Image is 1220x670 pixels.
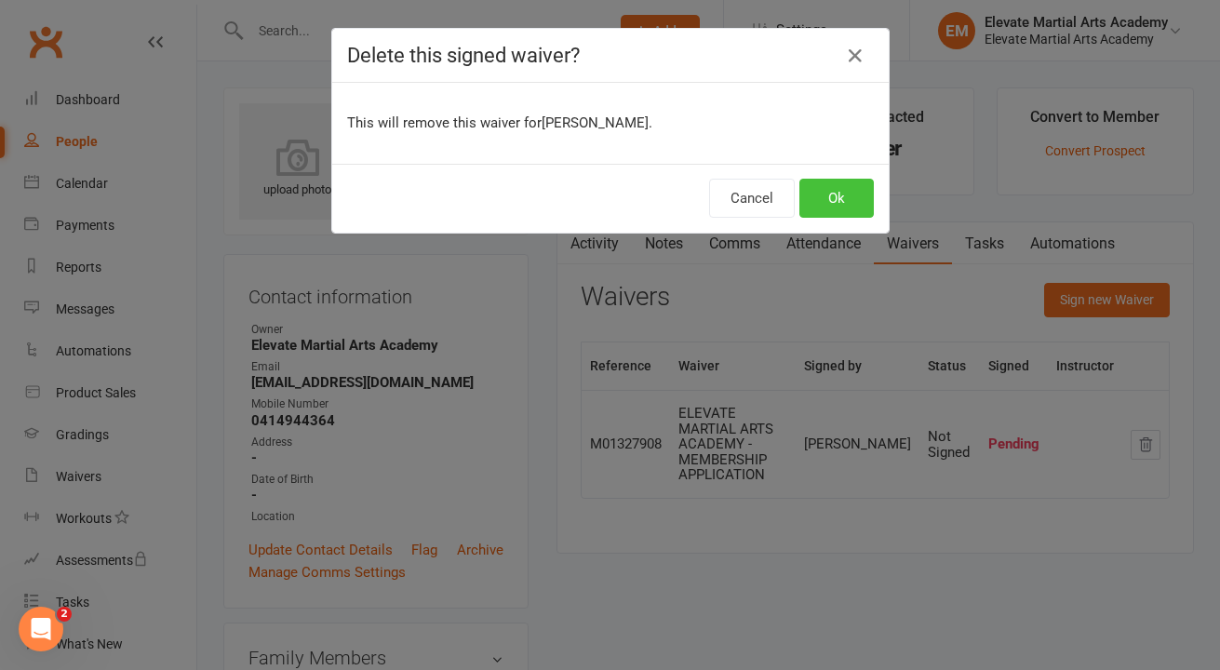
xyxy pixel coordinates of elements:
[347,44,874,67] h4: Delete this signed waiver?
[799,179,874,218] button: Ok
[19,607,63,651] iframe: Intercom live chat
[57,607,72,622] span: 2
[347,112,874,134] p: This will remove this waiver for [PERSON_NAME] .
[709,179,795,218] button: Cancel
